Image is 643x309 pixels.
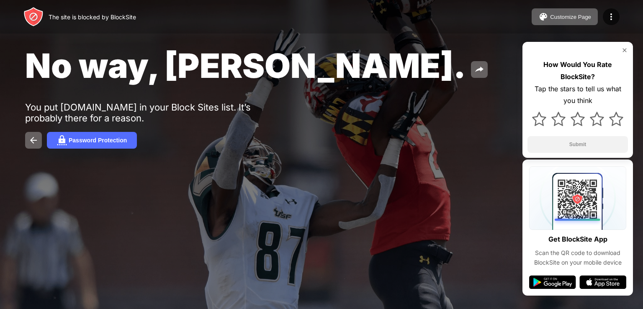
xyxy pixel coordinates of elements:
button: Password Protection [47,132,137,149]
img: star.svg [609,112,623,126]
img: pallet.svg [538,12,548,22]
div: Scan the QR code to download BlockSite on your mobile device [529,248,626,267]
img: google-play.svg [529,276,576,289]
img: app-store.svg [579,276,626,289]
img: share.svg [474,64,484,75]
img: star.svg [571,112,585,126]
img: header-logo.svg [23,7,44,27]
img: star.svg [532,112,546,126]
img: password.svg [57,135,67,145]
button: Submit [527,136,628,153]
img: rate-us-close.svg [621,47,628,54]
div: You put [DOMAIN_NAME] in your Block Sites list. It’s probably there for a reason. [25,102,284,124]
div: Customize Page [550,14,591,20]
div: The site is blocked by BlockSite [49,13,136,21]
img: star.svg [590,112,604,126]
img: qrcode.svg [529,166,626,230]
img: back.svg [28,135,39,145]
button: Customize Page [532,8,598,25]
div: How Would You Rate BlockSite? [527,59,628,83]
div: Get BlockSite App [548,233,607,245]
span: No way, [PERSON_NAME]. [25,45,466,86]
img: star.svg [551,112,566,126]
div: Tap the stars to tell us what you think [527,83,628,107]
div: Password Protection [69,137,127,144]
img: menu-icon.svg [606,12,616,22]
